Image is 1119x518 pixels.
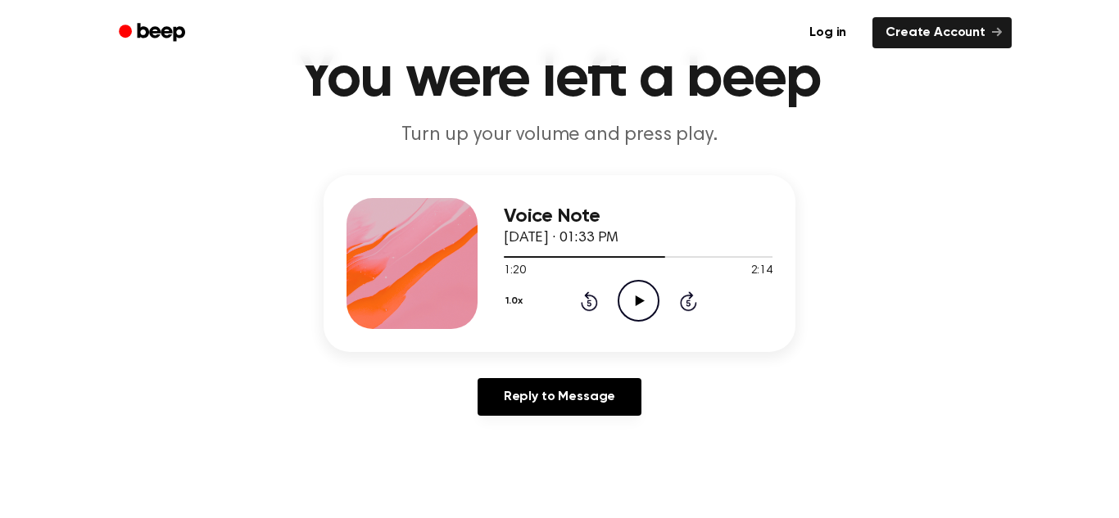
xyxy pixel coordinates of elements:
[504,263,525,280] span: 1:20
[504,287,528,315] button: 1.0x
[793,14,863,52] a: Log in
[140,50,979,109] h1: You were left a beep
[245,122,874,149] p: Turn up your volume and press play.
[504,231,618,245] span: [DATE] · 01:33 PM
[872,17,1012,48] a: Create Account
[107,17,200,49] a: Beep
[751,263,772,280] span: 2:14
[478,378,641,416] a: Reply to Message
[504,205,772,227] h3: Voice Note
